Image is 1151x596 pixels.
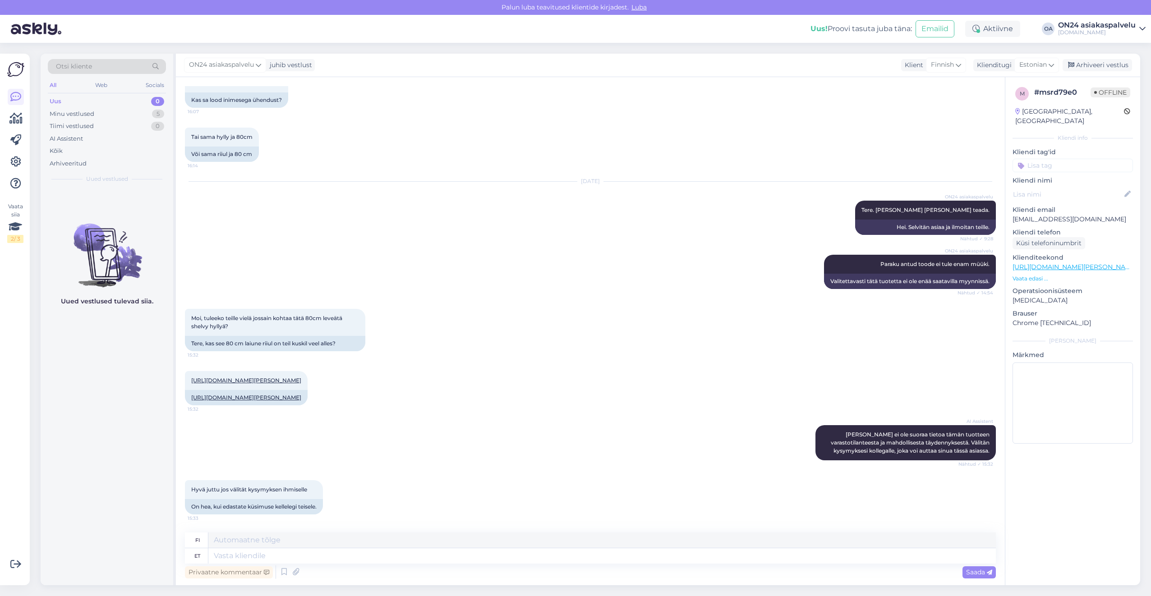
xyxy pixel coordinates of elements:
[810,23,912,34] div: Proovi tasuta juba täna:
[266,60,312,70] div: juhib vestlust
[41,207,173,289] img: No chats
[1013,215,1133,224] p: [EMAIL_ADDRESS][DOMAIN_NAME]
[1013,350,1133,360] p: Märkmed
[1013,237,1085,249] div: Küsi telefoninumbrit
[191,377,301,384] a: [URL][DOMAIN_NAME][PERSON_NAME]
[1058,22,1146,36] a: ON24 asiakaspalvelu[DOMAIN_NAME]
[855,220,996,235] div: Hei. Selvitän asiaa ja ilmoitan teille.
[194,548,200,564] div: et
[1013,253,1133,262] p: Klienditeekond
[916,20,954,37] button: Emailid
[86,175,128,183] span: Uued vestlused
[1013,159,1133,172] input: Lisa tag
[1013,147,1133,157] p: Kliendi tag'id
[56,62,92,71] span: Otsi kliente
[1013,275,1133,283] p: Vaata edasi ...
[1013,205,1133,215] p: Kliendi email
[1013,296,1133,305] p: [MEDICAL_DATA]
[7,202,23,243] div: Vaata siia
[810,24,828,33] b: Uus!
[185,336,365,351] div: Tere, kas see 80 cm laiune riiul on teil kuskil veel alles?
[93,79,109,91] div: Web
[1015,107,1124,126] div: [GEOGRAPHIC_DATA], [GEOGRAPHIC_DATA]
[185,92,288,108] div: Kas sa lood inimesega ühendust?
[189,60,254,70] span: ON24 asiakaspalvelu
[191,394,301,401] a: [URL][DOMAIN_NAME][PERSON_NAME]
[188,406,221,413] span: 15:32
[1013,309,1133,318] p: Brauser
[901,60,923,70] div: Klient
[185,499,323,514] div: On hea, kui edastate küsimuse kellelegi teisele.
[965,21,1020,37] div: Aktiivne
[824,274,996,289] div: Valitettavasti tätä tuotetta ei ole enää saatavilla myynnissä.
[1058,22,1136,29] div: ON24 asiakaspalvelu
[188,108,221,115] span: 16:07
[61,297,153,306] p: Uued vestlused tulevad siia.
[1013,228,1133,237] p: Kliendi telefon
[7,235,23,243] div: 2 / 3
[7,61,24,78] img: Askly Logo
[1034,87,1091,98] div: # msrd79e0
[152,110,164,119] div: 5
[1013,286,1133,296] p: Operatsioonisüsteem
[50,147,63,156] div: Kõik
[959,418,993,425] span: AI Assistent
[1013,134,1133,142] div: Kliendi info
[945,193,993,200] span: ON24 asiakaspalvelu
[1063,59,1132,71] div: Arhiveeri vestlus
[1091,87,1130,97] span: Offline
[195,532,200,548] div: fi
[144,79,166,91] div: Socials
[50,134,83,143] div: AI Assistent
[1058,29,1136,36] div: [DOMAIN_NAME]
[191,486,307,493] span: Hyvä juttu jos välität kysymyksen ihmiselle
[50,110,94,119] div: Minu vestlused
[958,461,993,468] span: Nähtud ✓ 15:32
[1013,263,1137,271] a: [URL][DOMAIN_NAME][PERSON_NAME]
[880,261,990,267] span: Paraku antud toode ei tule enam müüki.
[185,566,273,578] div: Privaatne kommentaar
[945,248,993,254] span: ON24 asiakaspalvelu
[831,431,991,454] span: [PERSON_NAME] ei ole suoraa tietoa tämän tuotteen varastotilanteesta ja mahdollisesta täydennykse...
[966,568,992,576] span: Saada
[191,315,344,330] span: Moi, tuleeko teille vielä jossain kohtaa tätä 80cm leveätä shelvy hyllyä?
[185,177,996,185] div: [DATE]
[1013,189,1123,199] input: Lisa nimi
[1013,176,1133,185] p: Kliendi nimi
[1019,60,1047,70] span: Estonian
[50,122,94,131] div: Tiimi vestlused
[1020,90,1025,97] span: m
[48,79,58,91] div: All
[185,147,259,162] div: Või sama riiul ja 80 cm
[188,515,221,522] span: 15:33
[1013,337,1133,345] div: [PERSON_NAME]
[191,133,253,140] span: Tai sama hylly ja 80cm
[188,162,221,169] span: 16:14
[50,97,61,106] div: Uus
[629,3,649,11] span: Luba
[151,97,164,106] div: 0
[188,352,221,358] span: 15:32
[151,122,164,131] div: 0
[959,235,993,242] span: Nähtud ✓ 9:28
[973,60,1012,70] div: Klienditugi
[50,159,87,168] div: Arhiveeritud
[861,206,990,213] span: Tere. [PERSON_NAME] [PERSON_NAME] teada.
[958,289,993,296] span: Nähtud ✓ 14:54
[931,60,954,70] span: Finnish
[1042,23,1054,35] div: OA
[1013,318,1133,328] p: Chrome [TECHNICAL_ID]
